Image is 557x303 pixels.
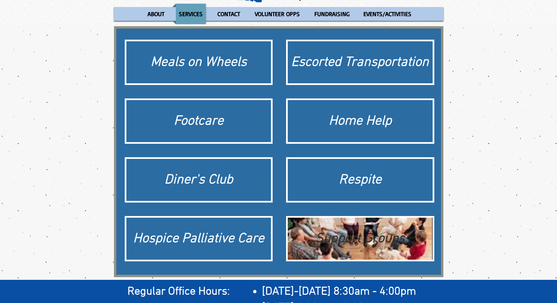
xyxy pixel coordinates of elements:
a: ABOUT [141,4,171,24]
a: EVENTS/ACTIVITIES [357,4,418,24]
p: SERVICES [176,4,206,24]
div: Support Groups [291,229,429,248]
div: Meals on Wheels [130,53,268,72]
a: Home Help [286,98,434,144]
p: ABOUT [145,4,167,24]
a: Respite [286,157,434,203]
a: Escorted Transportation [286,40,434,85]
a: VOLUNTEER OPPS [248,4,306,24]
h2: ​ [127,284,435,300]
div: Home Help [291,112,429,131]
a: Meals on Wheels [125,40,273,85]
span: [DATE]-[DATE] 8:30am - 4:00pm [262,285,416,299]
p: VOLUNTEER OPPS [252,4,303,24]
div: Diner's Club [130,171,268,189]
a: Footcare [125,98,273,144]
a: CONTACT [211,4,247,24]
a: FUNDRAISING [308,4,355,24]
p: EVENTS/ACTIVITIES [360,4,414,24]
div: Matrix gallery [125,40,434,270]
span: Regular Office Hours: [127,285,230,299]
p: CONTACT [214,4,243,24]
p: FUNDRAISING [311,4,353,24]
div: Footcare [130,112,268,131]
nav: Site [114,4,443,24]
div: Respite [291,171,429,189]
div: Hospice Palliative Care [130,229,268,248]
a: Support GroupsSupport Groups [286,216,434,261]
a: SERVICES [172,4,209,24]
div: Escorted Transportation [291,53,429,72]
a: Diner's Club [125,157,273,203]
